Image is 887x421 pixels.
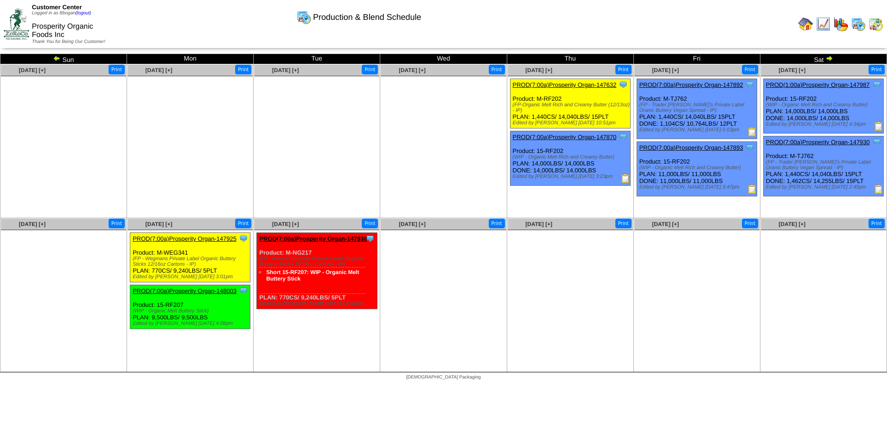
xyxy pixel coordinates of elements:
[109,65,125,74] button: Print
[816,17,831,31] img: line_graph.gif
[513,81,617,88] a: PROD(7:00a)Prosperity Organ-147632
[272,221,299,227] a: [DATE] [+]
[362,219,378,228] button: Print
[652,221,679,227] a: [DATE] [+]
[406,375,480,380] span: [DEMOGRAPHIC_DATA] Packaging
[747,184,757,194] img: Production Report
[619,132,628,141] img: Tooltip
[32,4,82,11] span: Customer Center
[0,54,127,64] td: Sun
[489,65,505,74] button: Print
[766,122,883,127] div: Edited by [PERSON_NAME] [DATE] 4:34pm
[272,67,299,73] a: [DATE] [+]
[874,184,883,194] img: Production Report
[619,80,628,89] img: Tooltip
[133,235,237,242] a: PROD(7:00a)Prosperity Organ-147925
[747,127,757,136] img: Production Report
[399,67,425,73] a: [DATE] [+]
[869,65,885,74] button: Print
[872,80,881,89] img: Tooltip
[19,221,46,227] a: [DATE] [+]
[235,65,251,74] button: Print
[130,285,250,329] div: Product: 15-RF207 PLAN: 9,500LBS / 9,500LBS
[513,174,630,179] div: Edited by [PERSON_NAME] [DATE] 3:23pm
[109,219,125,228] button: Print
[254,54,380,64] td: Tue
[239,286,248,295] img: Tooltip
[639,102,757,113] div: (FP - Trader [PERSON_NAME]'s Private Label Oranic Buttery Vegan Spread - IP)
[766,184,883,190] div: Edited by [PERSON_NAME] [DATE] 2:45pm
[639,144,743,151] a: PROD(7:00a)Prosperity Organ-147893
[76,11,91,16] a: (logout)
[615,65,632,74] button: Print
[4,8,29,39] img: ZoRoCo_Logo(Green%26Foil)%20jpg.webp
[742,219,758,228] button: Print
[637,79,757,139] div: Product: M-TJ762 PLAN: 1,440CS / 14,040LBS / 15PLT DONE: 1,104CS / 10,764LBS / 12PLT
[525,67,552,73] a: [DATE] [+]
[32,11,91,16] span: Logged in as Bbogan
[742,65,758,74] button: Print
[851,17,866,31] img: calendarprod.gif
[32,39,105,44] span: Thank You for Being Our Customer!
[745,143,754,152] img: Tooltip
[766,102,883,108] div: (WIP - Organic Melt Rich and Creamy Butter)
[766,81,870,88] a: PROD(1:00a)Prosperity Organ-147987
[637,142,757,196] div: Product: 15-RF202 PLAN: 11,000LBS / 11,000LBS DONE: 11,000LBS / 11,000LBS
[869,219,885,228] button: Print
[615,219,632,228] button: Print
[133,321,250,326] div: Edited by [PERSON_NAME] [DATE] 4:08pm
[639,127,757,133] div: Edited by [PERSON_NAME] [DATE] 5:03pm
[513,134,617,140] a: PROD(7:00a)Prosperity Organ-147870
[826,55,833,62] img: arrowright.gif
[235,219,251,228] button: Print
[874,122,883,131] img: Production Report
[639,184,757,190] div: Edited by [PERSON_NAME] [DATE] 3:47pm
[133,274,250,280] div: Edited by [PERSON_NAME] [DATE] 3:01pm
[362,65,378,74] button: Print
[513,102,630,113] div: (FP-Organic Melt Rich and Creamy Butter (12/13oz) - IP)
[872,137,881,146] img: Tooltip
[745,80,754,89] img: Tooltip
[127,54,254,64] td: Mon
[133,256,250,267] div: (FP - Wegmans Private Label Organic Buttery Sticks 12/16oz Cartons - IP)
[53,55,61,62] img: arrowleft.gif
[510,131,630,186] div: Product: 15-RF202 PLAN: 14,000LBS / 14,000LBS DONE: 14,000LBS / 14,000LBS
[130,233,250,282] div: Product: M-WEG341 PLAN: 770CS / 9,240LBS / 5PLT
[513,154,630,160] div: (WIP - Organic Melt Rich and Creamy Butter)
[652,67,679,73] a: [DATE] [+]
[146,67,172,73] a: [DATE] [+]
[257,233,377,309] div: Product: M-NG217 PLAN: 770CS / 9,240LBS / 5PLT
[399,221,425,227] a: [DATE] [+]
[798,17,813,31] img: home.gif
[259,301,377,306] div: Edited by [PERSON_NAME] [DATE] 2:54pm
[621,174,630,183] img: Production Report
[146,221,172,227] a: [DATE] [+]
[639,81,743,88] a: PROD(7:00a)Prosperity Organ-147892
[779,67,806,73] a: [DATE] [+]
[833,17,848,31] img: graph.gif
[32,23,93,39] span: Prosperity Organic Foods Inc
[507,54,633,64] td: Thu
[489,219,505,228] button: Print
[525,221,552,227] a: [DATE] [+]
[239,234,248,243] img: Tooltip
[380,54,507,64] td: Wed
[133,287,237,294] a: PROD(7:00a)Prosperity Organ-148003
[510,79,630,128] div: Product: M-RF202 PLAN: 1,440CS / 14,040LBS / 15PLT
[365,234,375,243] img: Tooltip
[779,221,806,227] span: [DATE] [+]
[133,308,250,314] div: (WIP - Organic Melt Buttery Stick)
[766,159,883,171] div: (FP - Trader [PERSON_NAME]'s Private Label Oranic Buttery Vegan Spread - IP)
[259,256,377,267] div: (FP - Natural Grocers Private Label Organic Buttery Sticks 12/16oz Cartons - IP)
[763,136,883,196] div: Product: M-TJ762 PLAN: 1,440CS / 14,040LBS / 15PLT DONE: 1,462CS / 14,255LBS / 15PLT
